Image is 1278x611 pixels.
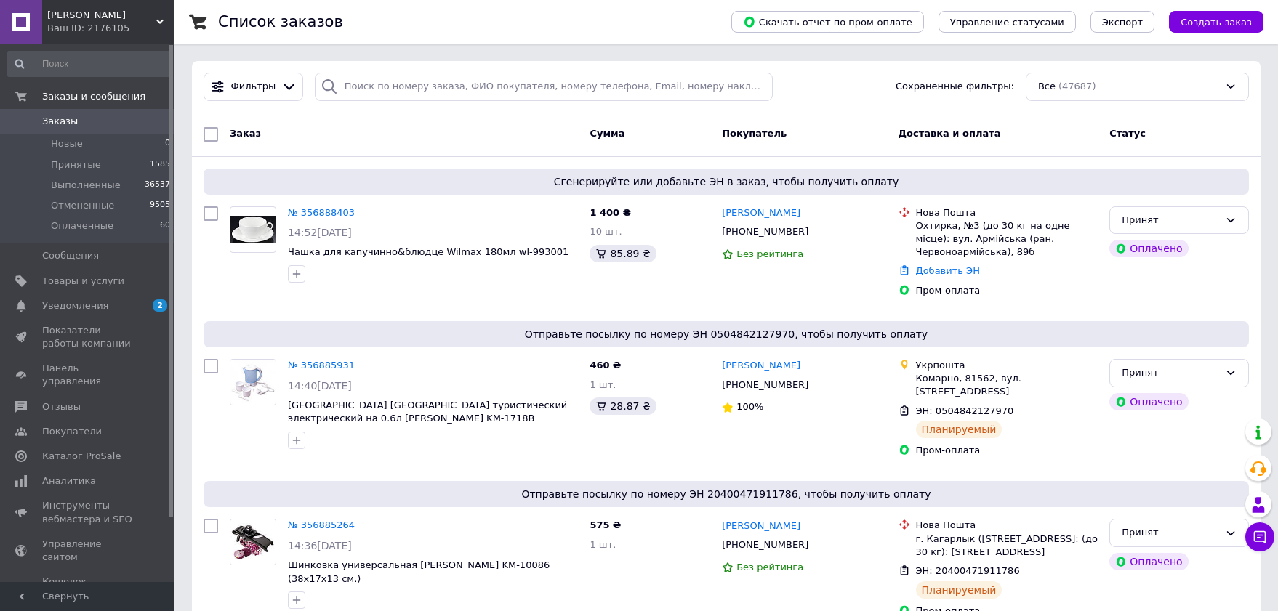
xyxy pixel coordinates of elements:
span: Заказы и сообщения [42,90,145,103]
span: Аналитика [42,474,96,487]
div: Нова Пошта [916,519,1098,532]
div: Оплачено [1109,553,1188,570]
span: Управление сайтом [42,538,134,564]
img: Фото товару [230,216,276,243]
span: 1585 [150,158,170,171]
span: Заказы [42,115,78,128]
span: Заказ [230,128,261,139]
span: Скачать отчет по пром-оплате [743,15,912,28]
span: Панель управления [42,362,134,388]
span: Экспорт [1102,17,1143,28]
a: Фото товару [230,519,276,565]
span: Покупатель [722,128,787,139]
a: № 356885264 [288,519,355,530]
span: Выполненные [51,179,121,192]
span: Сумма [590,128,624,139]
div: г. Кагарлык ([STREET_ADDRESS]: (до 30 кг): [STREET_ADDRESS] [916,533,1098,559]
span: Без рейтинга [736,248,803,259]
span: Новые [51,137,83,150]
a: [GEOGRAPHIC_DATA] [GEOGRAPHIC_DATA] туристический электрический на 0.6л [PERSON_NAME] KM-1718B [288,400,567,424]
span: Статус [1109,128,1146,139]
span: 9505 [150,199,170,212]
div: Принят [1122,365,1219,381]
span: Товары и услуги [42,275,124,288]
div: Планируемый [916,421,1002,438]
span: Отправьте посылку по номеру ЭН 20400471911786, чтобы получить оплату [209,487,1243,501]
img: Фото товару [230,519,276,565]
span: Оплаченные [51,219,113,232]
span: 0 [165,137,170,150]
span: 60 [160,219,170,232]
a: № 356885931 [288,360,355,371]
span: Покупатели [42,425,102,438]
span: Отмененные [51,199,114,212]
span: 1 шт. [590,379,616,390]
span: 1 400 ₴ [590,207,630,218]
span: Доставка и оплата [899,128,1001,139]
span: Сохраненные фильтры: [896,80,1014,94]
button: Скачать отчет по пром-оплате [731,11,924,33]
div: Укрпошта [916,359,1098,372]
a: Добавить ЭН [916,265,980,276]
div: Охтирка, №3 (до 30 кг на одне місце): вул. Армійська (ран. Червоноармійська), 89б [916,219,1098,259]
input: Поиск по номеру заказа, ФИО покупателя, номеру телефона, Email, номеру накладной [315,73,773,101]
span: 1 шт. [590,539,616,550]
span: Создать заказ [1181,17,1252,28]
span: [PHONE_NUMBER] [722,539,808,550]
span: 10 шт. [590,226,622,237]
div: Ваш ID: 2176105 [47,22,174,35]
div: Принят [1122,213,1219,228]
div: Планируемый [916,581,1002,599]
div: Комарно, 81562, вул. [STREET_ADDRESS] [916,372,1098,398]
a: Фото товару [230,206,276,253]
a: [PERSON_NAME] [722,519,800,533]
span: Маркет Плюс [47,9,156,22]
span: Сообщения [42,249,99,262]
div: 28.87 ₴ [590,397,656,415]
span: 2 [153,299,167,312]
span: [PHONE_NUMBER] [722,226,808,237]
span: Инструменты вебмастера и SEO [42,499,134,525]
a: № 356888403 [288,207,355,218]
span: Принятые [51,158,101,171]
span: Каталог ProSale [42,450,121,463]
a: Фото товару [230,359,276,405]
a: Создать заказ [1154,16,1263,27]
span: ЭН: 20400471911786 [916,565,1020,576]
img: Фото товару [230,360,276,405]
div: Оплачено [1109,393,1188,410]
div: Оплачено [1109,240,1188,257]
button: Чат с покупателем [1245,522,1274,551]
span: 460 ₴ [590,360,621,371]
span: Показатели работы компании [42,324,134,350]
div: Принят [1122,525,1219,541]
span: ЭН: 0504842127970 [916,405,1014,416]
span: 14:40[DATE] [288,380,352,392]
span: Управление статусами [950,17,1064,28]
span: Фильтры [231,80,276,94]
button: Управление статусами [939,11,1076,33]
input: Поиск [7,51,172,77]
a: [PERSON_NAME] [722,359,800,373]
span: [PHONE_NUMBER] [722,379,808,390]
span: 36537 [145,179,170,192]
a: Чашка для капучинно&блюдце Wilmax 180мл wl-993001 [288,246,568,257]
span: Сгенерируйте или добавьте ЭН в заказ, чтобы получить оплату [209,174,1243,189]
div: Пром-оплата [916,284,1098,297]
span: 575 ₴ [590,519,621,530]
a: Шинковка универсальная [PERSON_NAME] KM-10086 (38х17х13 см.) [288,559,550,584]
button: Создать заказ [1169,11,1263,33]
h1: Список заказов [218,13,343,31]
span: Отзывы [42,400,81,413]
div: 85.89 ₴ [590,245,656,262]
span: (47687) [1058,81,1096,92]
div: Нова Пошта [916,206,1098,219]
button: Экспорт [1090,11,1154,33]
span: Кошелек компании [42,575,134,602]
div: Пром-оплата [916,444,1098,457]
span: Без рейтинга [736,562,803,572]
a: [PERSON_NAME] [722,206,800,220]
